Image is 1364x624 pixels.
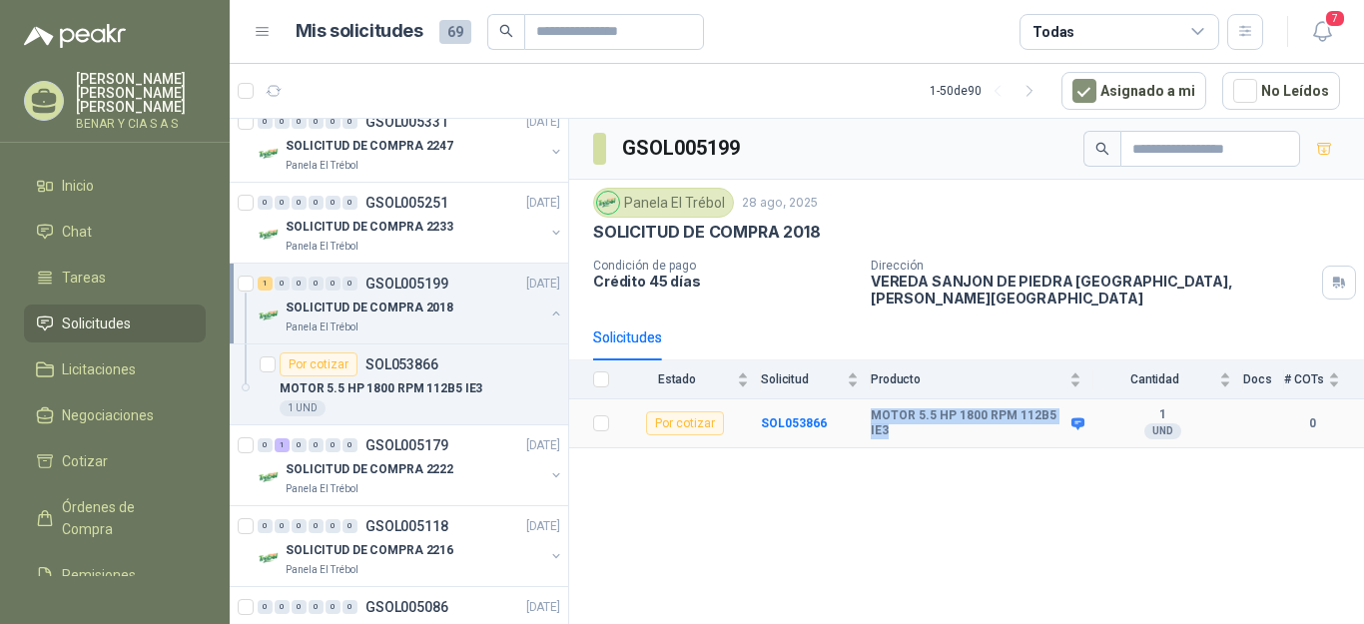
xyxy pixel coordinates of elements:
div: 0 [258,196,273,210]
div: 1 [258,277,273,291]
button: 7 [1304,14,1340,50]
div: 0 [275,519,290,533]
div: 0 [326,519,341,533]
span: Tareas [62,267,106,289]
span: Inicio [62,175,94,197]
p: VEREDA SANJON DE PIEDRA [GEOGRAPHIC_DATA] , [PERSON_NAME][GEOGRAPHIC_DATA] [871,273,1314,307]
p: Condición de pago [593,259,855,273]
p: [DATE] [526,598,560,617]
th: Solicitud [761,360,871,399]
span: Remisiones [62,564,136,586]
div: 0 [342,196,357,210]
a: 1 0 0 0 0 0 GSOL005199[DATE] Company LogoSOLICITUD DE COMPRA 2018Panela El Trébol [258,272,564,335]
span: 7 [1324,9,1346,28]
p: [DATE] [526,275,560,294]
button: No Leídos [1222,72,1340,110]
p: SOLICITUD DE COMPRA 2018 [593,222,821,243]
p: 28 ago, 2025 [742,194,818,213]
a: Solicitudes [24,305,206,342]
a: Cotizar [24,442,206,480]
div: 0 [292,600,307,614]
span: Cantidad [1093,372,1215,386]
th: Docs [1243,360,1284,399]
div: 0 [292,115,307,129]
div: 0 [292,196,307,210]
div: 0 [292,519,307,533]
p: SOLICITUD DE COMPRA 2018 [286,299,453,317]
p: Dirección [871,259,1314,273]
a: Negociaciones [24,396,206,434]
p: GSOL005179 [365,438,448,452]
p: Panela El Trébol [286,158,358,174]
a: Remisiones [24,556,206,594]
p: Panela El Trébol [286,481,358,497]
img: Company Logo [258,223,282,247]
span: Licitaciones [62,358,136,380]
a: 0 0 0 0 0 0 GSOL005331[DATE] Company LogoSOLICITUD DE COMPRA 2247Panela El Trébol [258,110,564,174]
span: # COTs [1284,372,1324,386]
div: 0 [275,196,290,210]
div: Por cotizar [646,411,724,435]
img: Company Logo [258,546,282,570]
p: SOLICITUD DE COMPRA 2233 [286,218,453,237]
p: SOLICITUD DE COMPRA 2222 [286,460,453,479]
b: MOTOR 5.5 HP 1800 RPM 112B5 IE3 [871,408,1066,439]
div: 0 [292,277,307,291]
img: Company Logo [258,142,282,166]
b: 1 [1093,407,1231,423]
p: Panela El Trébol [286,239,358,255]
p: GSOL005251 [365,196,448,210]
p: GSOL005331 [365,115,448,129]
div: 1 - 50 de 90 [930,75,1045,107]
a: Tareas [24,259,206,297]
img: Company Logo [258,304,282,327]
div: 0 [275,600,290,614]
div: 0 [309,115,324,129]
div: Solicitudes [593,326,662,348]
h1: Mis solicitudes [296,17,423,46]
a: SOL053866 [761,416,827,430]
span: Solicitud [761,372,843,386]
div: 0 [326,600,341,614]
div: 0 [326,277,341,291]
div: 0 [342,115,357,129]
div: 0 [309,438,324,452]
img: Company Logo [258,465,282,489]
p: [DATE] [526,517,560,536]
th: Cantidad [1093,360,1243,399]
th: # COTs [1284,360,1364,399]
div: 0 [275,115,290,129]
p: [DATE] [526,436,560,455]
p: Panela El Trébol [286,562,358,578]
p: Panela El Trébol [286,319,358,335]
a: Inicio [24,167,206,205]
span: 69 [439,20,471,44]
div: 0 [309,196,324,210]
div: 0 [309,277,324,291]
div: Todas [1032,21,1074,43]
div: 0 [258,438,273,452]
b: 0 [1284,414,1340,433]
div: 0 [275,277,290,291]
p: MOTOR 5.5 HP 1800 RPM 112B5 IE3 [280,379,482,398]
span: Negociaciones [62,404,154,426]
div: 1 UND [280,400,326,416]
a: Chat [24,213,206,251]
div: 1 [275,438,290,452]
a: Órdenes de Compra [24,488,206,548]
p: [DATE] [526,113,560,132]
div: 0 [292,438,307,452]
div: 0 [342,600,357,614]
div: 0 [326,196,341,210]
p: SOL053866 [365,357,438,371]
p: GSOL005199 [365,277,448,291]
div: 0 [309,519,324,533]
button: Asignado a mi [1061,72,1206,110]
p: SOLICITUD DE COMPRA 2216 [286,541,453,560]
th: Producto [871,360,1093,399]
div: 0 [258,115,273,129]
p: SOLICITUD DE COMPRA 2247 [286,137,453,156]
div: Panela El Trébol [593,188,734,218]
span: Cotizar [62,450,108,472]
